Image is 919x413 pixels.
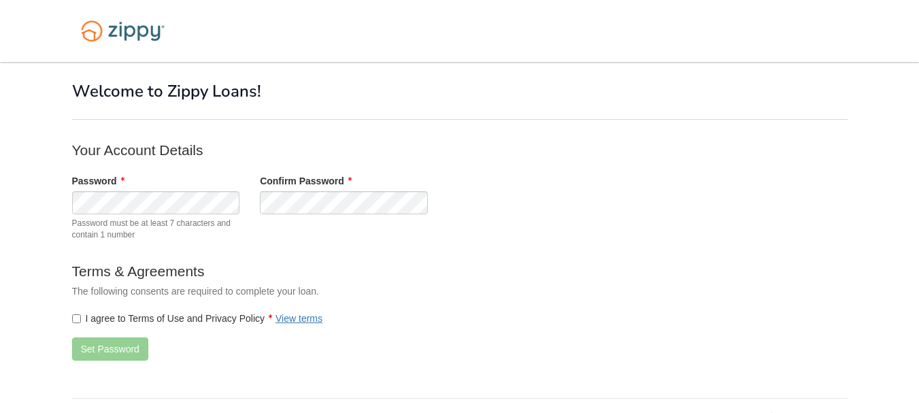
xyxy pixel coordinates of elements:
[260,174,352,188] label: Confirm Password
[275,313,322,324] a: View terms
[72,314,81,323] input: I agree to Terms of Use and Privacy PolicyView terms
[72,284,616,298] p: The following consents are required to complete your loan.
[72,261,616,281] p: Terms & Agreements
[72,218,240,241] span: Password must be at least 7 characters and contain 1 number
[72,174,124,188] label: Password
[72,337,148,361] button: Set Password
[72,82,848,100] h1: Welcome to Zippy Loans!
[72,140,616,160] p: Your Account Details
[72,312,323,325] label: I agree to Terms of Use and Privacy Policy
[260,191,428,214] input: Verify Password
[72,14,173,48] img: Logo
